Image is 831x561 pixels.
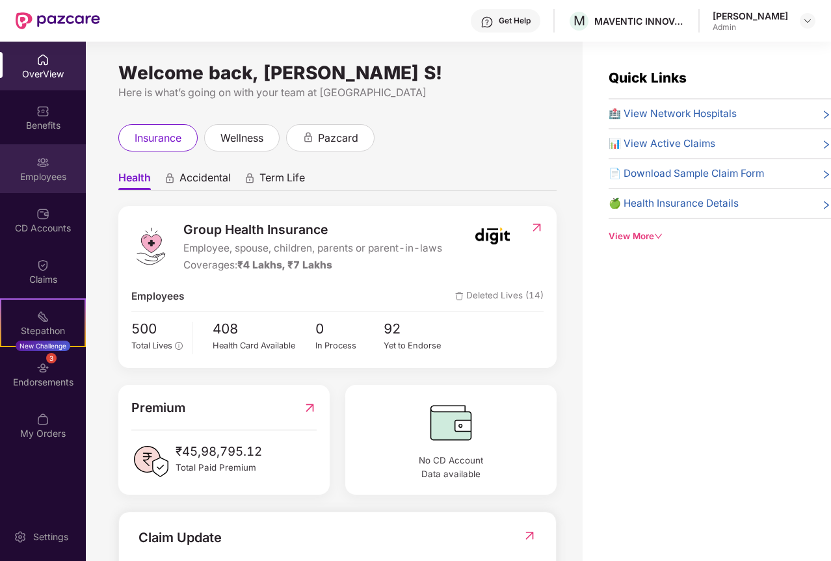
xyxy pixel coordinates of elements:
[36,413,49,426] img: svg+xml;base64,PHN2ZyBpZD0iTXlfT3JkZXJzIiBkYXRhLW5hbWU9Ik15IE9yZGVycyIgeG1sbnM9Imh0dHA6Ly93d3cudz...
[131,442,170,481] img: PaidPremiumIcon
[118,171,151,190] span: Health
[175,342,182,349] span: info-circle
[176,461,262,475] span: Total Paid Premium
[318,130,358,146] span: pazcard
[36,361,49,374] img: svg+xml;base64,PHN2ZyBpZD0iRW5kb3JzZW1lbnRzIiB4bWxucz0iaHR0cDovL3d3dy53My5vcmcvMjAwMC9zdmciIHdpZH...
[118,85,557,101] div: Here is what’s going on with your team at [GEOGRAPHIC_DATA]
[14,530,27,543] img: svg+xml;base64,PHN2ZyBpZD0iU2V0dGluZy0yMHgyMCIgeG1sbnM9Imh0dHA6Ly93d3cudzMub3JnLzIwMDAvc3ZnIiB3aW...
[455,292,464,300] img: deleteIcon
[713,22,788,33] div: Admin
[609,70,687,86] span: Quick Links
[16,12,100,29] img: New Pazcare Logo
[237,259,332,271] span: ₹4 Lakhs, ₹7 Lakhs
[36,259,49,272] img: svg+xml;base64,PHN2ZyBpZD0iQ2xhaW0iIHhtbG5zPSJodHRwOi8vd3d3LnczLm9yZy8yMDAwL3N2ZyIgd2lkdGg9IjIwIi...
[384,339,453,352] div: Yet to Endorse
[131,289,184,304] span: Employees
[16,341,70,351] div: New Challenge
[131,227,170,266] img: logo
[36,156,49,169] img: svg+xml;base64,PHN2ZyBpZD0iRW1wbG95ZWVzIiB4bWxucz0iaHR0cDovL3d3dy53My5vcmcvMjAwMC9zdmciIHdpZHRoPS...
[183,220,442,239] span: Group Health Insurance
[183,257,442,273] div: Coverages:
[802,16,813,26] img: svg+xml;base64,PHN2ZyBpZD0iRHJvcGRvd24tMzJ4MzIiIHhtbG5zPSJodHRwOi8vd3d3LnczLm9yZy8yMDAwL3N2ZyIgd2...
[36,105,49,118] img: svg+xml;base64,PHN2ZyBpZD0iQmVuZWZpdHMiIHhtbG5zPSJodHRwOi8vd3d3LnczLm9yZy8yMDAwL3N2ZyIgd2lkdGg9Ij...
[213,319,315,340] span: 408
[29,530,72,543] div: Settings
[499,16,531,26] div: Get Help
[36,310,49,323] img: svg+xml;base64,PHN2ZyB4bWxucz0iaHR0cDovL3d3dy53My5vcmcvMjAwMC9zdmciIHdpZHRoPSIyMSIgaGVpZ2h0PSIyMC...
[36,207,49,220] img: svg+xml;base64,PHN2ZyBpZD0iQ0RfQWNjb3VudHMiIGRhdGEtbmFtZT0iQ0QgQWNjb3VudHMiIHhtbG5zPSJodHRwOi8vd3...
[654,232,663,241] span: down
[609,136,715,151] span: 📊 View Active Claims
[131,341,172,350] span: Total Lives
[220,130,263,146] span: wellness
[176,442,262,462] span: ₹45,98,795.12
[131,319,183,340] span: 500
[481,16,494,29] img: svg+xml;base64,PHN2ZyBpZD0iSGVscC0zMngzMiIgeG1sbnM9Imh0dHA6Ly93d3cudzMub3JnLzIwMDAvc3ZnIiB3aWR0aD...
[302,131,314,143] div: animation
[244,172,256,184] div: animation
[609,229,831,243] div: View More
[46,353,57,363] div: 3
[213,339,315,352] div: Health Card Available
[118,68,557,78] div: Welcome back, [PERSON_NAME] S!
[821,109,831,122] span: right
[609,196,739,211] span: 🍏 Health Insurance Details
[135,130,181,146] span: insurance
[821,198,831,211] span: right
[36,53,49,66] img: svg+xml;base64,PHN2ZyBpZD0iSG9tZSIgeG1sbnM9Imh0dHA6Ly93d3cudzMub3JnLzIwMDAvc3ZnIiB3aWR0aD0iMjAiIG...
[821,138,831,151] span: right
[183,241,442,256] span: Employee, spouse, children, parents or parent-in-laws
[315,319,384,340] span: 0
[1,324,85,337] div: Stepathon
[574,13,585,29] span: M
[138,528,222,548] div: Claim Update
[530,221,544,234] img: RedirectIcon
[259,171,305,190] span: Term Life
[358,454,543,481] span: No CD Account Data available
[164,172,176,184] div: animation
[821,168,831,181] span: right
[131,398,185,417] span: Premium
[179,171,231,190] span: Accidental
[609,106,737,122] span: 🏥 View Network Hospitals
[523,529,536,542] img: RedirectIcon
[468,220,517,252] img: insurerIcon
[315,339,384,352] div: In Process
[358,398,543,447] img: CDBalanceIcon
[609,166,764,181] span: 📄 Download Sample Claim Form
[594,15,685,27] div: MAVENTIC INNOVATIVE SOLUTIONS PRIVATE LIMITED
[384,319,453,340] span: 92
[303,398,317,417] img: RedirectIcon
[455,289,544,304] span: Deleted Lives (14)
[713,10,788,22] div: [PERSON_NAME]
